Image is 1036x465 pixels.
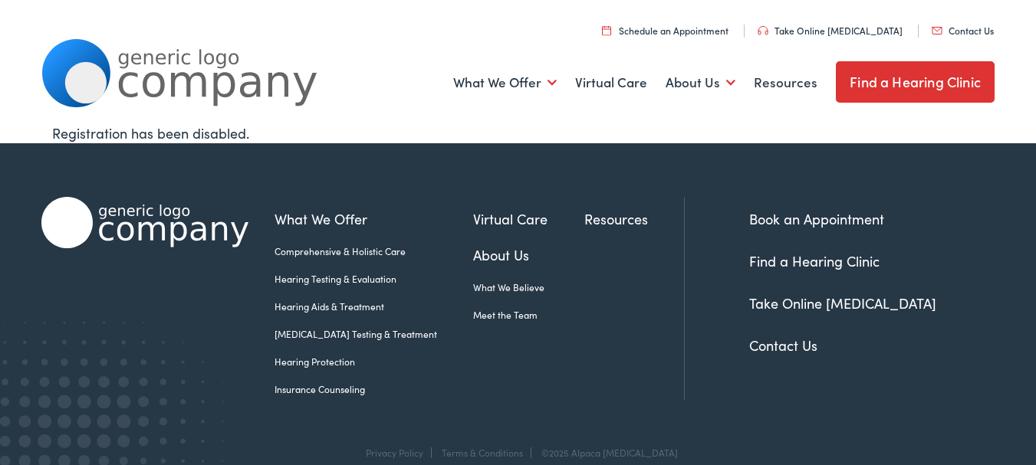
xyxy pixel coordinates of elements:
img: utility icon [758,26,768,35]
a: Schedule an Appointment [602,24,728,37]
a: Find a Hearing Clinic [749,251,880,270]
a: Terms & Conditions [442,446,523,459]
a: Book an Appointment [749,209,884,228]
a: Find a Hearing Clinic [836,61,995,103]
a: What We Believe [473,280,584,294]
a: Take Online [MEDICAL_DATA] [758,24,903,37]
a: What We Offer [453,54,557,111]
a: Hearing Aids & Treatment [275,300,473,313]
a: Resources [754,54,817,111]
div: Registration has been disabled. [52,123,985,143]
a: Insurance Counseling [275,382,473,396]
img: utility icon [932,27,942,34]
a: About Us [473,244,584,265]
a: Take Online [MEDICAL_DATA] [749,293,936,313]
a: Contact Us [932,24,994,37]
a: Virtual Care [473,208,584,229]
img: Alpaca Audiology [41,197,248,248]
a: Resources [584,208,684,229]
img: utility icon [602,25,611,35]
a: Comprehensive & Holistic Care [275,244,473,258]
a: Privacy Policy [366,446,423,459]
a: Meet the Team [473,308,584,322]
a: Virtual Care [575,54,647,111]
a: Contact Us [749,336,817,355]
a: Hearing Protection [275,355,473,368]
a: Hearing Testing & Evaluation [275,272,473,286]
a: [MEDICAL_DATA] Testing & Treatment [275,327,473,341]
a: About Us [666,54,735,111]
div: ©2025 Alpaca [MEDICAL_DATA] [534,447,678,458]
a: What We Offer [275,208,473,229]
